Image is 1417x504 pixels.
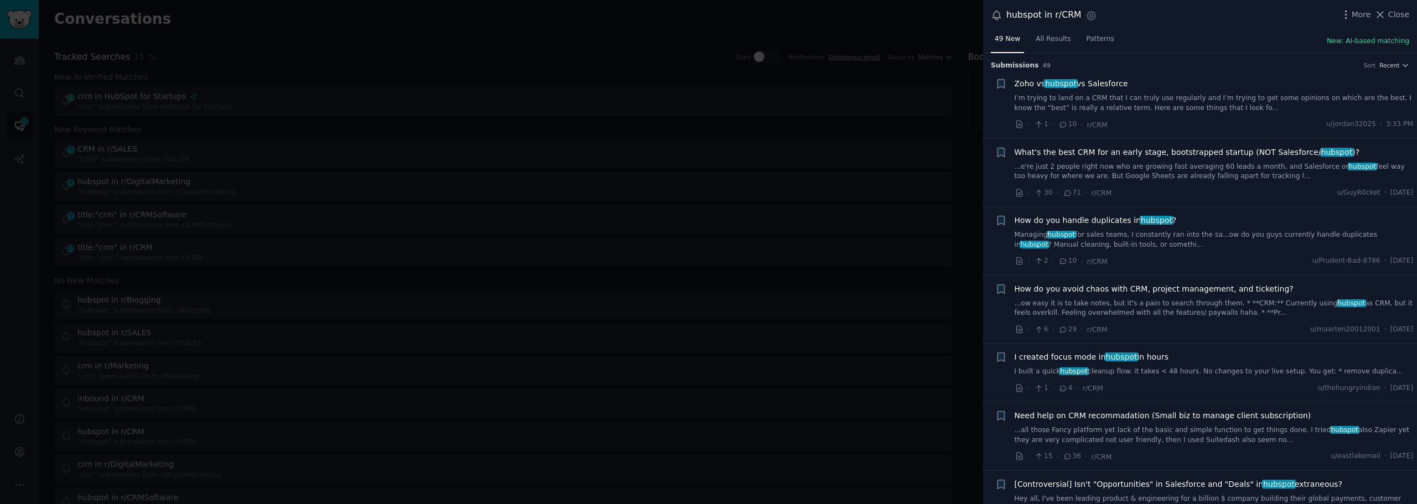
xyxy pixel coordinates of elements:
a: 49 New [991,30,1024,53]
span: hubspot [1047,231,1076,238]
span: · [1028,324,1030,335]
span: · [1052,256,1054,267]
span: · [1384,451,1387,461]
span: What's the best CRM for an early stage, bootstrapped startup (NOT Salesforce/ )? [1015,147,1360,158]
a: How do you avoid chaos with CRM, project management, and ticketing? [1015,283,1294,295]
span: hubspot [1044,79,1077,88]
span: · [1028,451,1030,463]
span: · [1052,119,1054,131]
span: hubspot [1059,367,1088,375]
span: 49 [1043,62,1051,69]
span: hubspot [1337,299,1366,307]
span: hubspot [1020,241,1049,248]
span: r/CRM [1087,326,1108,334]
span: hubspot [1262,480,1295,489]
span: 1 [1034,119,1048,129]
span: u/jordan32025 [1326,119,1376,129]
a: I created focus mode inhubspotin hours [1015,351,1169,363]
span: · [1085,187,1087,199]
span: · [1080,256,1083,267]
span: 49 New [995,34,1020,44]
span: 6 [1034,325,1048,335]
a: How do you handle duplicates inhubspot? [1015,215,1177,226]
span: · [1028,119,1030,131]
span: 71 [1063,188,1081,198]
span: hubspot [1320,148,1353,157]
span: Zoho vs vs Salesforce [1015,78,1128,90]
span: · [1057,451,1059,463]
span: · [1052,382,1054,394]
span: 1 [1034,383,1048,393]
a: All Results [1032,30,1074,53]
span: 36 [1063,451,1081,461]
span: · [1028,187,1030,199]
span: Close [1388,9,1409,20]
span: 30 [1034,188,1052,198]
span: I created focus mode in in hours [1015,351,1169,363]
span: · [1077,382,1079,394]
span: [DATE] [1390,325,1413,335]
a: ...all those Fancy platform yet lack of the basic and simple function to get things done. I tried... [1015,425,1414,445]
a: Patterns [1083,30,1118,53]
a: [Controversial] Isn't "Opportunities" in Salesforce and "Deals" inhubspotextraneous? [1015,479,1343,490]
span: r/CRM [1087,258,1108,266]
span: · [1080,324,1083,335]
button: Close [1374,9,1409,20]
span: More [1352,9,1371,20]
a: What's the best CRM for an early stage, bootstrapped startup (NOT Salesforce/hubspot)? [1015,147,1360,158]
span: · [1380,119,1382,129]
span: hubspot [1348,163,1377,170]
span: u/eastlakemail [1331,451,1380,461]
button: New: AI-based matching [1327,37,1409,46]
a: ...ow easy it is to take notes, but it's a pain to search through them. * **CRM:** Currently usin... [1015,299,1414,318]
span: hubspot [1330,426,1359,434]
span: · [1384,256,1387,266]
span: Recent [1379,61,1399,69]
a: Zoho vshubspotvs Salesforce [1015,78,1128,90]
span: r/CRM [1092,453,1112,461]
span: · [1384,188,1387,198]
span: · [1384,383,1387,393]
span: · [1057,187,1059,199]
span: 10 [1058,256,1077,266]
span: [DATE] [1390,451,1413,461]
span: 3:33 PM [1386,119,1413,129]
span: · [1028,382,1030,394]
span: · [1052,324,1054,335]
span: r/CRM [1092,189,1112,197]
span: · [1384,325,1387,335]
a: I’m trying to land on a CRM that I can truly use regularly and I’m trying to get some opinions on... [1015,93,1414,113]
span: Patterns [1087,34,1114,44]
div: Sort [1364,61,1376,69]
span: r/CRM [1087,121,1108,129]
span: · [1085,451,1087,463]
span: [DATE] [1390,383,1413,393]
span: 10 [1058,119,1077,129]
span: Submission s [991,61,1039,71]
span: u/GuyR0cket [1337,188,1380,198]
button: More [1340,9,1371,20]
span: 29 [1058,325,1077,335]
span: [DATE] [1390,188,1413,198]
a: ...e're just 2 people right now who are growing fast averaging 60 leads a month, and Salesforce o... [1015,162,1414,181]
span: [Controversial] Isn't "Opportunities" in Salesforce and "Deals" in extraneous? [1015,479,1343,490]
a: I built a quickhubspotcleanup flow. it takes < 48 hours. No changes to your live setup. You get: ... [1015,367,1414,377]
span: 4 [1058,383,1072,393]
span: 15 [1034,451,1052,461]
span: hubspot [1140,216,1173,225]
span: u/thehungryindian [1318,383,1380,393]
span: How do you handle duplicates in ? [1015,215,1177,226]
span: [DATE] [1390,256,1413,266]
div: hubspot in r/CRM [1006,8,1082,22]
span: hubspot [1105,352,1138,361]
button: Recent [1379,61,1409,69]
span: u/Prudent-Bad-8786 [1312,256,1380,266]
a: Managinghubspotfor sales teams, I constantly ran into the sa...ow do you guys currently handle du... [1015,230,1414,250]
a: Need help on CRM recommadation (Small biz to manage client subscription) [1015,410,1311,422]
span: · [1080,119,1083,131]
span: All Results [1036,34,1070,44]
span: u/maarten20012001 [1310,325,1380,335]
span: r/CRM [1083,385,1103,392]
